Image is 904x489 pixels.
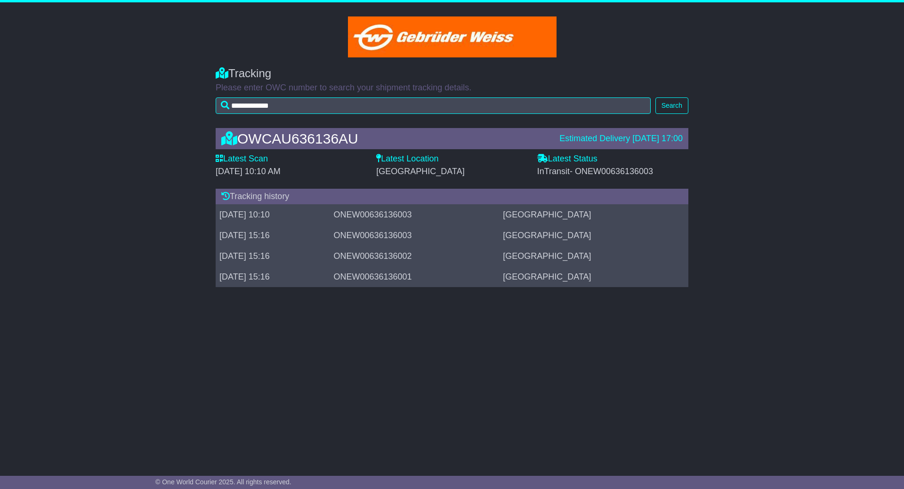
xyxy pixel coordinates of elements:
[217,131,555,146] div: OWCAU636136AU
[216,267,330,288] td: [DATE] 15:16
[216,67,688,80] div: Tracking
[655,97,688,114] button: Search
[537,167,653,176] span: InTransit
[216,225,330,246] td: [DATE] 15:16
[155,478,291,486] span: © One World Courier 2025. All rights reserved.
[499,225,688,246] td: [GEOGRAPHIC_DATA]
[499,205,688,225] td: [GEOGRAPHIC_DATA]
[330,205,499,225] td: ONEW00636136003
[216,246,330,267] td: [DATE] 15:16
[216,154,268,164] label: Latest Scan
[376,167,464,176] span: [GEOGRAPHIC_DATA]
[559,134,683,144] div: Estimated Delivery [DATE] 17:00
[537,154,597,164] label: Latest Status
[216,83,688,93] p: Please enter OWC number to search your shipment tracking details.
[376,154,438,164] label: Latest Location
[330,225,499,246] td: ONEW00636136003
[330,246,499,267] td: ONEW00636136002
[499,246,688,267] td: [GEOGRAPHIC_DATA]
[216,205,330,225] td: [DATE] 10:10
[499,267,688,288] td: [GEOGRAPHIC_DATA]
[216,189,688,205] div: Tracking history
[330,267,499,288] td: ONEW00636136001
[570,167,653,176] span: - ONEW00636136003
[348,16,557,57] img: GetCustomerLogo
[216,167,281,176] span: [DATE] 10:10 AM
